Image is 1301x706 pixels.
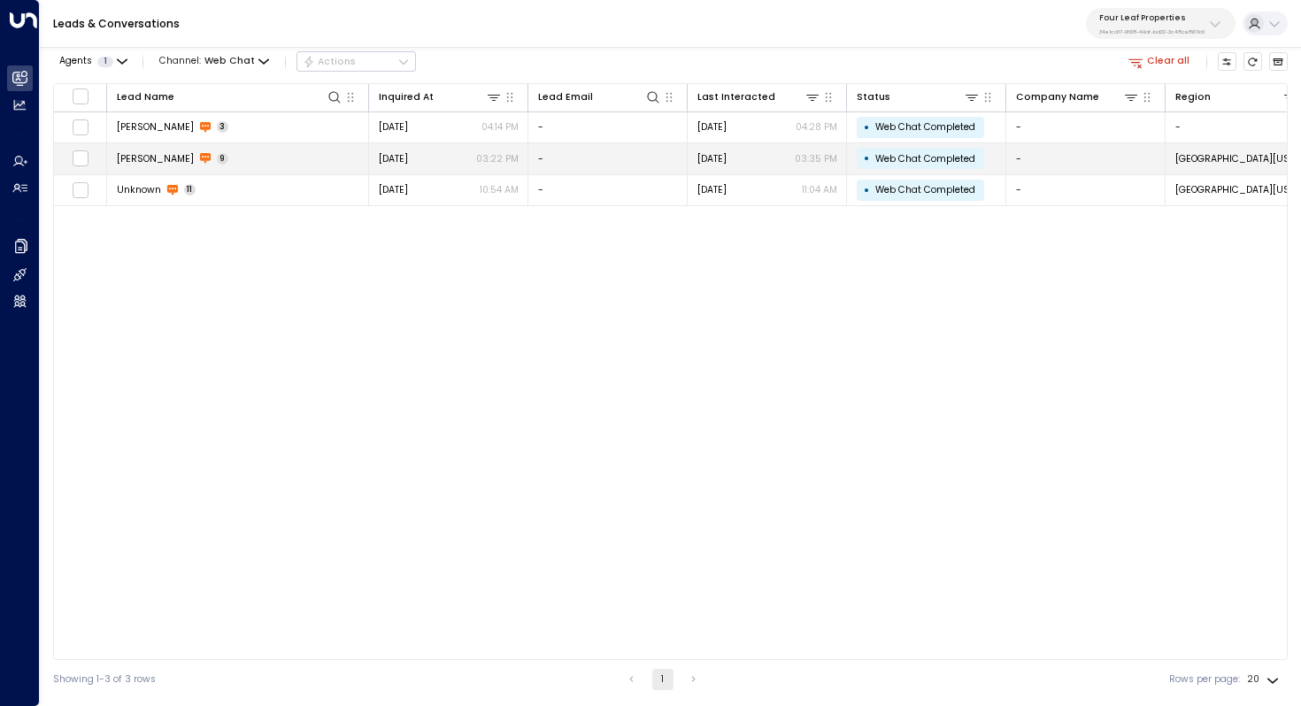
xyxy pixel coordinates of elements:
span: Refresh [1243,52,1263,72]
span: Web Chat [204,56,255,66]
span: Yesterday [379,120,408,134]
td: - [528,112,688,143]
div: Lead Name [117,88,343,105]
div: Last Interacted [697,89,775,105]
span: Paige [117,152,194,165]
button: Archived Leads [1269,52,1289,72]
p: 03:22 PM [476,152,519,165]
span: 9 [217,153,229,165]
td: - [1006,112,1166,143]
td: - [528,143,688,174]
div: Region [1175,89,1211,105]
span: 11 [184,184,196,196]
span: Yesterday [379,152,408,165]
p: 34e1cd17-0f68-49af-bd32-3c48ce8611d1 [1099,28,1205,35]
div: • [864,179,870,202]
span: Web Chat Completed [875,183,975,196]
span: Toggle select all [72,88,89,104]
div: Lead Name [117,89,174,105]
div: • [864,116,870,139]
button: Actions [296,51,416,73]
div: Showing 1-3 of 3 rows [53,672,156,687]
td: - [1006,143,1166,174]
button: page 1 [652,669,674,690]
span: Yesterday [697,152,727,165]
span: Douglas [117,120,194,134]
span: 3 [217,121,229,133]
span: Unknown [117,183,161,196]
nav: pagination navigation [620,669,705,690]
p: 04:14 PM [481,120,519,134]
span: Aug 28, 2025 [379,183,408,196]
p: 04:28 PM [796,120,837,134]
button: Clear all [1123,52,1196,71]
span: 1 [97,57,113,67]
button: Customize [1218,52,1237,72]
span: Agents [59,57,92,66]
p: Four Leaf Properties [1099,12,1205,23]
div: 20 [1247,669,1282,690]
label: Rows per page: [1169,672,1240,687]
button: Channel:Web Chat [154,52,274,71]
span: Channel: [154,52,274,71]
div: Company Name [1016,89,1099,105]
div: Inquired At [379,88,503,105]
span: Aug 28, 2025 [697,183,727,196]
span: Web Chat Completed [875,152,975,165]
td: - [528,175,688,206]
span: Toggle select row [72,181,89,198]
div: Button group with a nested menu [296,51,416,73]
div: • [864,147,870,170]
div: Company Name [1016,88,1140,105]
span: Toggle select row [72,150,89,167]
p: 11:04 AM [802,183,837,196]
button: Four Leaf Properties34e1cd17-0f68-49af-bd32-3c48ce8611d1 [1086,8,1236,39]
button: Agents1 [53,52,132,71]
span: Yesterday [697,120,727,134]
p: 10:54 AM [480,183,519,196]
a: Leads & Conversations [53,16,180,31]
div: Lead Email [538,89,593,105]
div: Actions [303,56,357,68]
span: Web Chat Completed [875,120,975,134]
div: Last Interacted [697,88,821,105]
div: Region [1175,88,1299,105]
div: Lead Email [538,88,662,105]
td: - [1006,175,1166,206]
div: Status [857,88,981,105]
span: Toggle select row [72,119,89,135]
p: 03:35 PM [795,152,837,165]
div: Inquired At [379,89,434,105]
div: Status [857,89,890,105]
